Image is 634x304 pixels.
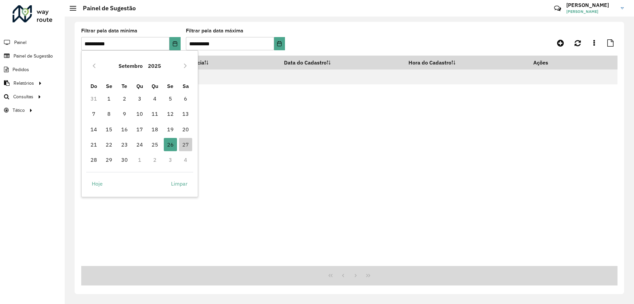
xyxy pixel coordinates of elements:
td: 2 [147,152,162,167]
td: 27 [178,137,193,152]
td: 3 [132,91,147,106]
span: 26 [164,138,177,151]
td: 5 [163,91,178,106]
span: 28 [87,153,100,166]
span: 29 [102,153,116,166]
td: 2 [117,91,132,106]
h3: [PERSON_NAME] [566,2,616,8]
span: 3 [133,92,146,105]
td: 6 [178,91,193,106]
button: Choose Year [145,58,164,74]
td: 26 [163,137,178,152]
span: 17 [133,123,146,136]
span: 19 [164,123,177,136]
td: 19 [163,122,178,137]
td: 13 [178,106,193,121]
span: Relatórios [14,80,34,87]
span: 13 [179,107,192,120]
td: 15 [101,122,117,137]
td: 28 [86,152,101,167]
div: Choose Date [81,50,198,197]
td: 30 [117,152,132,167]
span: Te [122,83,127,89]
td: 17 [132,122,147,137]
td: 22 [101,137,117,152]
th: Data do Cadastro [280,56,404,69]
td: 9 [117,106,132,121]
span: 24 [133,138,146,151]
button: Previous Month [89,61,99,71]
span: 7 [87,107,100,120]
span: 16 [118,123,131,136]
span: 25 [148,138,161,151]
span: Tático [13,107,25,114]
span: Do [90,83,97,89]
span: 2 [118,92,131,105]
span: 1 [102,92,116,105]
span: 5 [164,92,177,105]
span: 22 [102,138,116,151]
span: Se [167,83,173,89]
button: Choose Date [169,37,180,50]
span: 8 [102,107,116,120]
td: 25 [147,137,162,152]
label: Filtrar pela data máxima [186,27,243,35]
span: 20 [179,123,192,136]
td: 1 [101,91,117,106]
th: Data de Vigência [159,56,280,69]
span: Qu [152,83,158,89]
span: Limpar [171,180,188,188]
td: 21 [86,137,101,152]
td: 31 [86,91,101,106]
td: 1 [132,152,147,167]
td: 4 [178,152,193,167]
span: Painel de Sugestão [14,53,53,60]
td: 14 [86,122,101,137]
span: 11 [148,107,161,120]
span: 14 [87,123,100,136]
td: 12 [163,106,178,121]
span: Painel [14,39,26,46]
span: Pedidos [13,66,29,73]
span: 12 [164,107,177,120]
h2: Painel de Sugestão [76,5,136,12]
label: Filtrar pela data mínima [81,27,137,35]
th: Hora do Cadastro [404,56,529,69]
span: Se [106,83,112,89]
span: 23 [118,138,131,151]
button: Choose Month [116,58,145,74]
button: Limpar [165,177,193,190]
span: 18 [148,123,161,136]
span: 6 [179,92,192,105]
span: Qu [136,83,143,89]
td: 18 [147,122,162,137]
span: 10 [133,107,146,120]
span: Hoje [92,180,103,188]
td: 3 [163,152,178,167]
td: 11 [147,106,162,121]
span: 15 [102,123,116,136]
td: 4 [147,91,162,106]
span: Consultas [13,93,33,100]
td: 7 [86,106,101,121]
span: 27 [179,138,192,151]
td: Nenhum registro encontrado [81,69,617,84]
td: 8 [101,106,117,121]
button: Next Month [180,61,191,71]
td: 24 [132,137,147,152]
td: 20 [178,122,193,137]
td: 16 [117,122,132,137]
span: Sa [183,83,189,89]
a: Contato Rápido [550,1,565,16]
th: Ações [529,56,568,69]
span: [PERSON_NAME] [566,9,616,15]
span: 30 [118,153,131,166]
span: 9 [118,107,131,120]
span: 4 [148,92,161,105]
td: 29 [101,152,117,167]
td: 10 [132,106,147,121]
span: 21 [87,138,100,151]
td: 23 [117,137,132,152]
button: Choose Date [274,37,285,50]
button: Hoje [86,177,108,190]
